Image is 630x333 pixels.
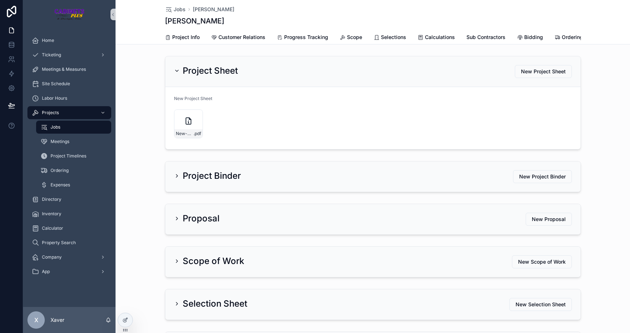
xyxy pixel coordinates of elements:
a: Expenses [36,178,111,191]
a: Sub Contractors [466,31,505,45]
span: Progress Tracking [284,34,328,41]
span: Jobs [174,6,186,13]
span: Project Info [172,34,200,41]
span: New Scope of Work [518,258,566,265]
span: Company [42,254,62,260]
span: New Proposal [532,216,566,223]
span: Ordering [562,34,583,41]
span: Sub Contractors [466,34,505,41]
a: Ticketing [27,48,111,61]
a: Inventory [27,207,111,220]
a: Meetings & Measures [27,63,111,76]
span: Inventory [42,211,61,217]
p: Xaver [51,316,64,324]
span: Calculator [42,225,63,231]
a: Ordering [36,164,111,177]
span: Customer Relations [218,34,265,41]
a: [PERSON_NAME] [193,6,234,13]
a: Site Schedule [27,77,111,90]
a: Directory [27,193,111,206]
a: Calculations [418,31,455,45]
a: Calculator [27,222,111,235]
a: Home [27,34,111,47]
span: New-Customer-Sheet---[PERSON_NAME] [176,131,194,137]
span: Property Search [42,240,76,246]
span: Bidding [524,34,543,41]
span: .pdf [194,131,201,137]
span: Expenses [51,182,70,188]
a: Property Search [27,236,111,249]
a: Progress Tracking [277,31,328,45]
span: New Project Sheet [521,68,566,75]
span: Home [42,38,54,43]
a: Project Info [165,31,200,45]
span: Project Timelines [51,153,86,159]
a: Project Timelines [36,150,111,163]
button: New Selection Sheet [509,298,572,311]
span: New Selection Sheet [516,301,566,308]
a: Jobs [165,6,186,13]
span: X [34,316,38,324]
span: Meetings & Measures [42,66,86,72]
button: New Project Sheet [515,65,572,78]
a: Jobs [36,121,111,134]
a: Bidding [517,31,543,45]
h2: Selection Sheet [183,298,247,310]
span: Ordering [51,168,69,173]
a: Scope [340,31,362,45]
span: Labor Hours [42,95,67,101]
h2: Proposal [183,213,220,224]
span: Meetings [51,139,69,144]
a: Projects [27,106,111,119]
h2: Scope of Work [183,255,244,267]
h1: [PERSON_NAME] [165,16,224,26]
span: New Project Sheet [174,96,212,101]
button: New Project Binder [513,170,572,183]
span: Scope [347,34,362,41]
a: Meetings [36,135,111,148]
a: Ordering [555,31,583,45]
h2: Project Sheet [183,65,238,77]
button: New Proposal [526,213,572,226]
div: scrollable content [23,29,116,287]
span: Selections [381,34,406,41]
a: Labor Hours [27,92,111,105]
span: Site Schedule [42,81,70,87]
span: Projects [42,110,59,116]
span: Directory [42,196,61,202]
span: New Project Binder [519,173,566,180]
button: New Scope of Work [512,255,572,268]
span: Calculations [425,34,455,41]
h2: Project Binder [183,170,241,182]
a: Customer Relations [211,31,265,45]
span: Ticketing [42,52,61,58]
a: App [27,265,111,278]
a: Company [27,251,111,264]
span: Jobs [51,124,60,130]
img: App logo [54,9,85,20]
a: Selections [374,31,406,45]
span: App [42,269,50,274]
